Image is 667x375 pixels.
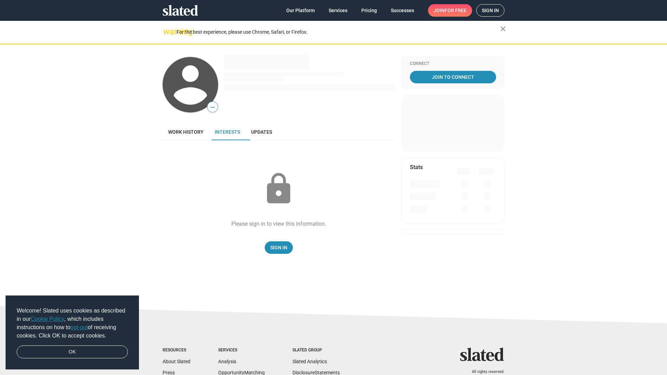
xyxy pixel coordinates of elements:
span: for free [445,4,467,17]
mat-icon: lock [261,172,296,206]
a: Slated Analytics [293,359,327,364]
a: dismiss cookie message [17,345,128,359]
a: Cookie Policy [31,316,64,322]
a: Analysis [218,359,236,364]
a: About Slated [163,359,190,364]
span: Welcome! Slated uses cookies as described in our , which includes instructions on how to of recei... [17,307,128,340]
a: Sign In [265,241,293,254]
div: Slated Group [293,348,340,353]
a: Updates [246,124,278,140]
span: Join [434,4,467,17]
a: Interests [209,124,246,140]
span: Sign in [482,5,499,16]
mat-card-title: Stats [410,164,423,171]
div: Connect [410,61,496,67]
span: — [207,103,218,112]
div: For the best experience, please use Chrome, Safari, or Firefox. [176,27,500,37]
div: Services [218,348,265,353]
a: Sign in [476,4,504,17]
a: Services [323,4,353,17]
a: Pricing [356,4,382,17]
mat-icon: close [499,25,507,33]
span: Successes [391,4,414,17]
span: Services [329,4,347,17]
a: Our Platform [281,4,320,17]
div: cookieconsent [6,295,139,370]
div: Please sign in to view this information. [231,220,326,227]
a: Join To Connect [410,71,496,83]
a: Joinfor free [428,4,472,17]
span: Work history [168,129,204,135]
span: Pricing [361,4,377,17]
span: Updates [251,129,272,135]
span: Our Platform [286,4,315,17]
span: Join To Connect [411,71,495,83]
span: Sign In [270,241,287,254]
mat-icon: warning [163,27,172,36]
a: Successes [385,4,420,17]
div: Resources [163,348,190,353]
a: opt-out [71,324,88,330]
a: Work history [163,124,209,140]
span: Interests [215,129,240,135]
